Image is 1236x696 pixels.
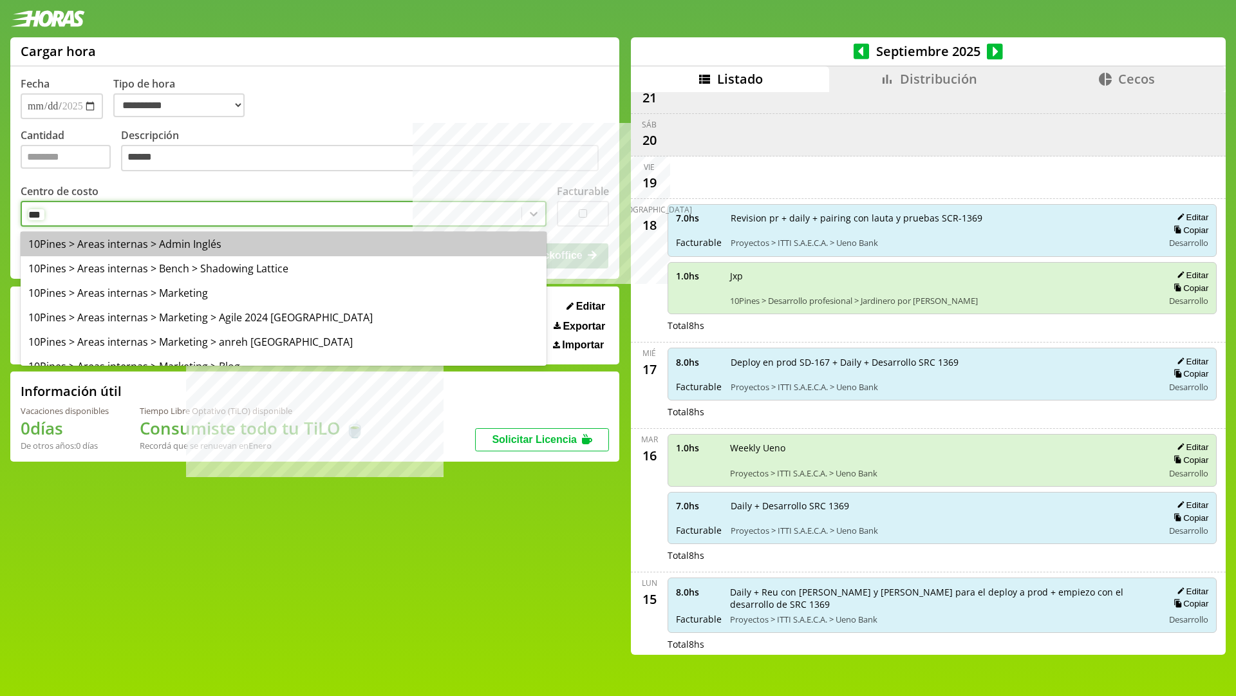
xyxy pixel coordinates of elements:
span: Weekly Ueno [730,442,1155,454]
button: Editar [1173,442,1208,453]
div: 20 [639,130,660,151]
button: Copiar [1170,368,1208,379]
span: 8.0 hs [676,586,721,598]
span: Revision pr + daily + pairing con lauta y pruebas SCR-1369 [731,212,1155,224]
label: Tipo de hora [113,77,255,119]
select: Tipo de hora [113,93,245,117]
span: Solicitar Licencia [492,434,577,445]
span: Distribución [900,70,977,88]
div: 21 [639,88,660,108]
span: Listado [717,70,763,88]
div: De otros años: 0 días [21,440,109,451]
button: Editar [1173,356,1208,367]
span: Desarrollo [1169,381,1208,393]
div: Total 8 hs [668,319,1217,332]
div: Tiempo Libre Optativo (TiLO) disponible [140,405,365,417]
div: mar [641,434,658,445]
span: Cecos [1118,70,1155,88]
span: Septiembre 2025 [869,42,987,60]
button: Editar [1173,270,1208,281]
label: Centro de costo [21,184,98,198]
h1: Cargar hora [21,42,96,60]
label: Facturable [557,184,609,198]
div: mié [642,348,656,359]
h1: Consumiste todo tu TiLO 🍵 [140,417,365,440]
span: Daily + Desarrollo SRC 1369 [731,500,1155,512]
div: 15 [639,588,660,609]
button: Exportar [550,320,609,333]
span: Daily + Reu con [PERSON_NAME] y [PERSON_NAME] para el deploy a prod + empiezo con el desarrollo d... [730,586,1155,610]
label: Descripción [121,128,609,175]
span: 7.0 hs [676,500,722,512]
span: Proyectos > ITTI S.A.E.C.A. > Ueno Bank [731,525,1155,536]
span: Desarrollo [1169,614,1208,625]
button: Editar [1173,586,1208,597]
button: Copiar [1170,513,1208,523]
button: Copiar [1170,598,1208,609]
span: 1.0 hs [676,270,721,282]
span: Proyectos > ITTI S.A.E.C.A. > Ueno Bank [730,467,1155,479]
span: Desarrollo [1169,237,1208,249]
span: Importar [562,339,604,351]
textarea: Descripción [121,145,599,172]
span: 1.0 hs [676,442,721,454]
span: Jxp [730,270,1155,282]
div: Total 8 hs [668,406,1217,418]
div: 10Pines > Areas internas > Marketing > Agile 2024 [GEOGRAPHIC_DATA] [21,305,547,330]
span: Desarrollo [1169,525,1208,536]
span: Proyectos > ITTI S.A.E.C.A. > Ueno Bank [730,614,1155,625]
span: Facturable [676,381,722,393]
span: 7.0 hs [676,212,722,224]
div: 18 [639,215,660,236]
div: 10Pines > Areas internas > Marketing [21,281,547,305]
button: Editar [1173,212,1208,223]
h2: Información útil [21,382,122,400]
div: lun [642,578,657,588]
span: Proyectos > ITTI S.A.E.C.A. > Ueno Bank [731,237,1155,249]
div: Vacaciones disponibles [21,405,109,417]
img: logotipo [10,10,85,27]
div: Total 8 hs [668,549,1217,561]
span: 8.0 hs [676,356,722,368]
button: Copiar [1170,455,1208,466]
button: Editar [563,300,609,313]
div: sáb [642,119,657,130]
button: Solicitar Licencia [475,428,609,451]
label: Cantidad [21,128,121,175]
span: Facturable [676,524,722,536]
div: 19 [639,173,660,193]
span: Editar [576,301,605,312]
span: Exportar [563,321,605,332]
h1: 0 días [21,417,109,440]
div: Total 8 hs [668,638,1217,650]
span: Facturable [676,236,722,249]
span: Proyectos > ITTI S.A.E.C.A. > Ueno Bank [731,381,1155,393]
div: Recordá que se renuevan en [140,440,365,451]
span: 10Pines > Desarrollo profesional > Jardinero por [PERSON_NAME] [730,295,1155,306]
input: Cantidad [21,145,111,169]
label: Fecha [21,77,50,91]
div: [DEMOGRAPHIC_DATA] [607,204,692,215]
span: Desarrollo [1169,295,1208,306]
button: Editar [1173,500,1208,511]
div: 10Pines > Areas internas > Bench > Shadowing Lattice [21,256,547,281]
b: Enero [248,440,272,451]
button: Copiar [1170,225,1208,236]
span: Facturable [676,613,721,625]
span: Desarrollo [1169,467,1208,479]
span: Deploy en prod SD-167 + Daily + Desarrollo SRC 1369 [731,356,1155,368]
div: 10Pines > Areas internas > Marketing > Blog [21,354,547,379]
div: 10Pines > Areas internas > Marketing > anreh [GEOGRAPHIC_DATA] [21,330,547,354]
div: 16 [639,445,660,466]
div: vie [644,162,655,173]
div: 17 [639,359,660,379]
button: Copiar [1170,283,1208,294]
div: scrollable content [631,92,1226,653]
div: 10Pines > Areas internas > Admin Inglés [21,232,547,256]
